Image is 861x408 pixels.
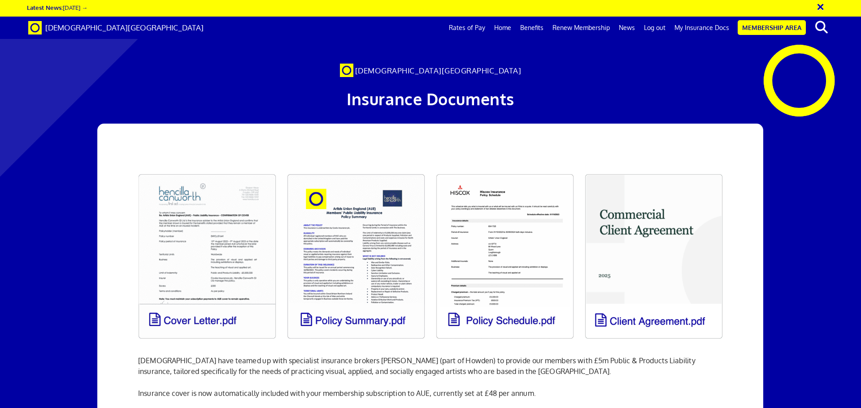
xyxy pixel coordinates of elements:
[808,18,835,37] button: search
[516,17,548,39] a: Benefits
[444,17,490,39] a: Rates of Pay
[548,17,614,39] a: Renew Membership
[670,17,734,39] a: My Insurance Docs
[27,4,63,11] strong: Latest News:
[138,388,723,399] p: Insurance cover is now automatically included with your membership subscription to AUE, currently...
[490,17,516,39] a: Home
[27,4,87,11] a: Latest News:[DATE] →
[45,23,204,32] span: [DEMOGRAPHIC_DATA][GEOGRAPHIC_DATA]
[138,344,723,377] p: [DEMOGRAPHIC_DATA] have teamed up with specialist insurance brokers [PERSON_NAME] (part of Howden...
[355,66,522,75] span: [DEMOGRAPHIC_DATA][GEOGRAPHIC_DATA]
[639,17,670,39] a: Log out
[22,17,210,39] a: Brand [DEMOGRAPHIC_DATA][GEOGRAPHIC_DATA]
[347,89,514,109] span: Insurance Documents
[614,17,639,39] a: News
[738,20,806,35] a: Membership Area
